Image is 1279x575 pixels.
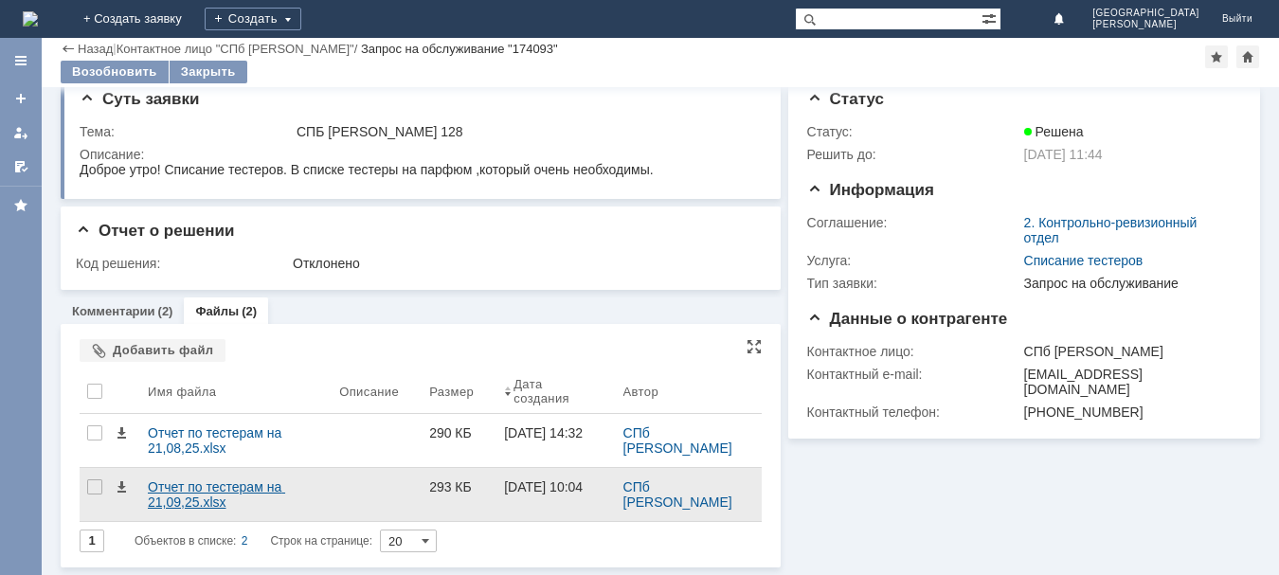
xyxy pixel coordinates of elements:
div: / [117,42,361,56]
div: [PHONE_NUMBER] [1024,404,1234,420]
i: Строк на странице: [135,530,372,552]
span: [PERSON_NAME] [1092,19,1199,30]
div: Создать [205,8,301,30]
a: Контактное лицо "СПб [PERSON_NAME]" [117,42,354,56]
div: 290 КБ [429,425,489,440]
a: Комментарии [72,304,155,318]
div: Статус: [807,124,1020,139]
img: logo [23,11,38,27]
span: Скачать файл [114,425,129,440]
div: Услуга: [807,253,1020,268]
div: СПБ [PERSON_NAME] 128 [297,124,754,139]
div: Контактный e-mail: [807,367,1020,382]
div: (2) [242,304,257,318]
div: Тема: [80,124,293,139]
div: Автор [623,385,659,399]
div: 2 [242,530,248,552]
div: Имя файла [148,385,216,399]
div: Отчет по тестерам на 21,08,25.xlsx [148,425,324,456]
div: [EMAIL_ADDRESS][DOMAIN_NAME] [1024,367,1234,397]
div: Описание: [80,147,758,162]
a: СПб [PERSON_NAME] [623,425,732,456]
div: Описание [339,385,399,399]
span: Расширенный поиск [982,9,1000,27]
div: Отклонено [293,256,754,271]
div: (2) [158,304,173,318]
span: Решена [1024,124,1084,139]
div: На всю страницу [747,339,762,354]
div: Отчет по тестерам на 21,09,25.xlsx [148,479,324,510]
div: Контактный телефон: [807,404,1020,420]
th: Дата создания [496,369,615,414]
a: СПб [PERSON_NAME] [623,479,732,510]
div: Контактное лицо: [807,344,1020,359]
a: 2. Контрольно-ревизионный отдел [1024,215,1198,245]
div: Соглашение: [807,215,1020,230]
a: Мои заявки [6,117,36,148]
span: Информация [807,181,934,199]
span: Скачать файл [114,479,129,494]
th: Автор [616,369,762,414]
span: Отчет о решении [76,222,234,240]
div: 293 КБ [429,479,489,494]
span: Статус [807,90,884,108]
span: Суть заявки [80,90,199,108]
div: Запрос на обслуживание "174093" [361,42,558,56]
div: Решить до: [807,147,1020,162]
div: Код решения: [76,256,289,271]
a: Мои согласования [6,152,36,182]
div: Сделать домашней страницей [1236,45,1259,68]
span: Объектов в списке: [135,534,236,548]
a: Списание тестеров [1024,253,1144,268]
span: Данные о контрагенте [807,310,1008,328]
div: [DATE] 14:32 [504,425,583,440]
div: СПб [PERSON_NAME] [1024,344,1234,359]
a: Файлы [195,304,239,318]
div: Размер [429,385,474,399]
div: [DATE] 10:04 [504,479,583,494]
a: Назад [78,42,113,56]
span: [GEOGRAPHIC_DATA] [1092,8,1199,19]
th: Имя файла [140,369,332,414]
span: [DATE] 11:44 [1024,147,1103,162]
div: Дата создания [513,377,592,405]
a: Перейти на домашнюю страницу [23,11,38,27]
div: Запрос на обслуживание [1024,276,1234,291]
div: Тип заявки: [807,276,1020,291]
div: | [113,41,116,55]
div: Добавить в избранное [1205,45,1228,68]
th: Размер [422,369,496,414]
a: Создать заявку [6,83,36,114]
